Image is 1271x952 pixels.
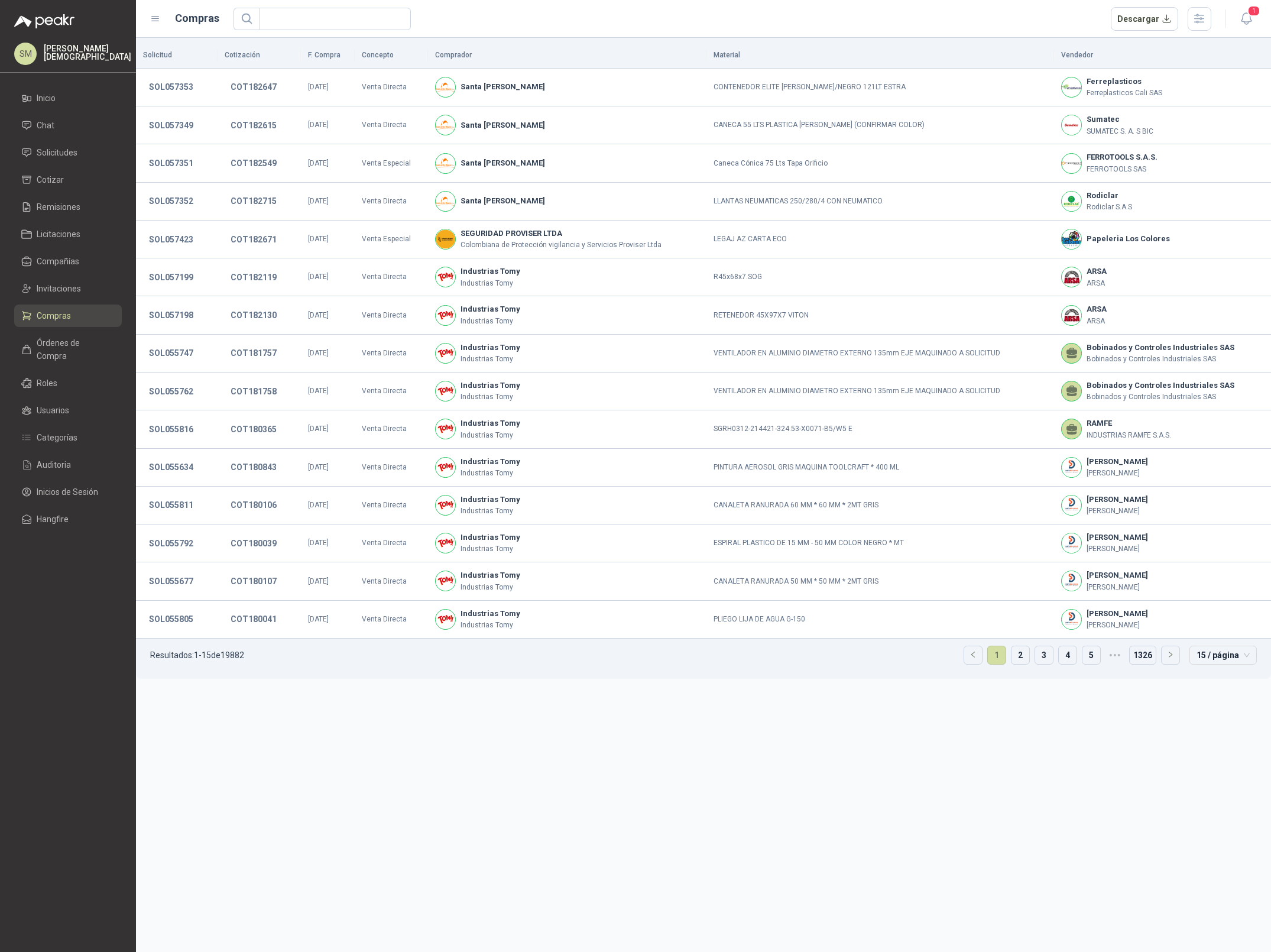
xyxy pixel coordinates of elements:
[225,190,283,212] button: COT182715
[436,496,455,515] img: Company Logo
[436,306,455,325] img: Company Logo
[1247,5,1260,17] span: 1
[461,316,520,327] p: Industrias Tomy
[308,387,329,395] span: [DATE]
[37,431,77,444] span: Categorías
[1087,88,1162,99] p: Ferreplasticos Cali SAS
[1062,229,1081,249] img: Company Logo
[1087,506,1148,517] p: [PERSON_NAME]
[143,342,199,364] button: SOL055747
[1087,265,1107,277] b: ARSA
[706,144,1055,182] td: Caneca Cónica 75 Lts Tapa Orificio
[706,69,1055,106] td: CONTENEDOR ELITE [PERSON_NAME]/NEGRO 121LT ESTRA
[14,454,122,476] a: Auditoria
[225,153,283,174] button: COT182549
[355,43,428,69] th: Concepto
[14,305,122,327] a: Compras
[225,533,283,554] button: COT180039
[706,183,1055,221] td: LLANTAS NEUMATICAS 250/280/4 CON NEUMATICO.
[355,296,428,334] td: Venta Directa
[355,69,428,106] td: Venta Directa
[1161,646,1180,665] li: Página siguiente
[150,651,244,659] p: Resultados: 1 - 15 de 19882
[308,197,329,205] span: [DATE]
[1062,115,1081,135] img: Company Logo
[1062,267,1081,287] img: Company Logo
[706,43,1055,69] th: Material
[14,141,122,164] a: Solicitudes
[1087,316,1107,327] p: ARSA
[14,87,122,109] a: Inicio
[225,305,283,326] button: COT182130
[706,449,1055,487] td: PINTURA AEROSOL GRIS MAQUINA TOOLCRAFT * 400 ML
[355,258,428,296] td: Venta Directa
[1082,646,1101,665] li: 5
[706,335,1055,373] td: VENTILADOR EN ALUMINIO DIAMETRO EXTERNO 135mm EJE MAQUINADO A SOLICITUD
[355,221,428,258] td: Venta Especial
[308,615,329,623] span: [DATE]
[1087,532,1148,543] b: [PERSON_NAME]
[436,267,455,287] img: Company Logo
[308,577,329,585] span: [DATE]
[964,646,982,664] button: left
[308,235,329,243] span: [DATE]
[308,463,329,471] span: [DATE]
[1087,456,1148,468] b: [PERSON_NAME]
[1162,646,1179,664] button: right
[225,381,283,402] button: COT181758
[461,608,520,620] b: Industrias Tomy
[1059,646,1077,664] a: 4
[225,115,283,136] button: COT182615
[1062,496,1081,515] img: Company Logo
[14,332,122,367] a: Órdenes de Compra
[1087,569,1148,581] b: [PERSON_NAME]
[37,458,71,471] span: Auditoria
[461,456,520,468] b: Industrias Tomy
[1087,278,1107,289] p: ARSA
[308,273,329,281] span: [DATE]
[1062,458,1081,477] img: Company Logo
[14,508,122,530] a: Hangfire
[143,190,199,212] button: SOL057352
[225,494,283,516] button: COT180106
[218,43,301,69] th: Cotización
[461,354,520,365] p: Industrias Tomy
[461,620,520,631] p: Industrias Tomy
[1087,380,1234,391] b: Bobinados y Controles Industriales SAS
[355,183,428,221] td: Venta Directa
[1236,8,1257,30] button: 1
[355,562,428,600] td: Venta Directa
[143,571,199,592] button: SOL055677
[1189,646,1257,665] div: tamaño de página
[1087,543,1148,555] p: [PERSON_NAME]
[706,524,1055,562] td: ESPIRAL PLASTICO DE 15 MM - 50 MM COLOR NEGRO * MT
[1087,126,1153,137] p: SUMATEC S. A. S BIC
[461,380,520,391] b: Industrias Tomy
[1111,7,1179,31] button: Descargar
[143,267,199,288] button: SOL057199
[37,146,77,159] span: Solicitudes
[436,533,455,553] img: Company Logo
[461,303,520,315] b: Industrias Tomy
[461,468,520,479] p: Industrias Tomy
[1087,202,1132,213] p: Rodiclar S.A.S
[461,228,662,239] b: SEGURIDAD PROVISER LTDA
[37,255,79,268] span: Compañías
[225,608,283,630] button: COT180041
[1087,76,1162,88] b: Ferreplasticos
[1087,391,1234,403] p: Bobinados y Controles Industriales SAS
[355,601,428,639] td: Venta Directa
[1087,190,1132,202] b: Rodiclar
[14,114,122,137] a: Chat
[1105,646,1124,665] span: •••
[461,239,662,251] p: Colombiana de Protección vigilancia y Servicios Proviser Ltda
[14,14,74,28] img: Logo peakr
[143,533,199,554] button: SOL055792
[308,539,329,547] span: [DATE]
[1167,651,1174,658] span: right
[1087,468,1148,479] p: [PERSON_NAME]
[988,646,1006,664] a: 1
[461,278,520,289] p: Industrias Tomy
[143,76,199,98] button: SOL057353
[706,601,1055,639] td: PLIEGO LIJA DE AGUA G-150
